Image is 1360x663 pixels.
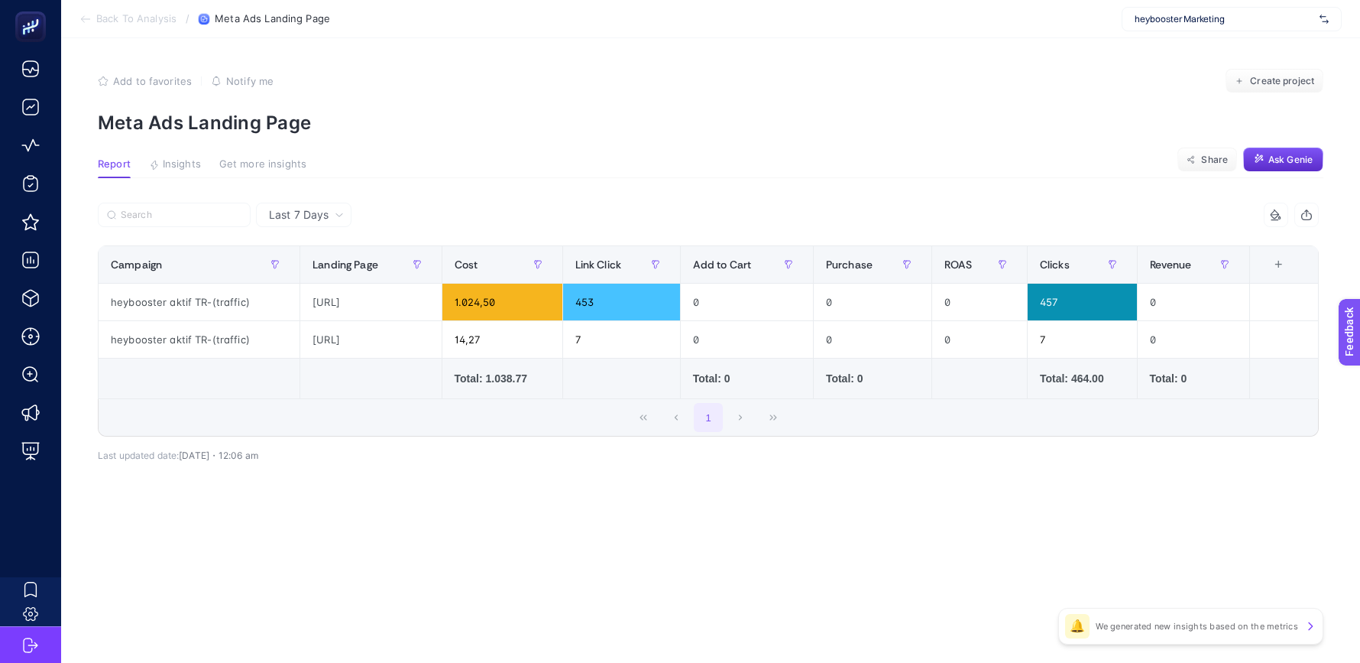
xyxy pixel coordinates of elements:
[1201,154,1228,166] span: Share
[694,403,723,432] button: 1
[163,158,201,171] span: Insights
[215,13,330,25] span: Meta Ads Landing Page
[575,258,621,271] span: Link Click
[1138,321,1250,358] div: 0
[1262,258,1274,292] div: 9 items selected
[312,258,378,271] span: Landing Page
[1040,371,1125,386] div: Total: 464.00
[442,284,562,320] div: 1.024,50
[826,371,919,386] div: Total: 0
[219,158,306,171] span: Get more insights
[455,258,478,271] span: Cost
[98,450,179,461] span: Last updated date:
[932,321,1027,358] div: 0
[1040,258,1070,271] span: Clicks
[1138,284,1250,320] div: 0
[563,284,680,320] div: 453
[944,258,973,271] span: ROAS
[9,5,58,17] span: Feedback
[1226,69,1323,93] button: Create project
[269,207,329,223] span: Last 7 Days
[1264,258,1293,271] div: +
[693,371,801,386] div: Total: 0
[98,158,131,171] span: Report
[98,75,192,87] button: Add to favorites
[1028,284,1137,320] div: 457
[111,258,162,271] span: Campaign
[1135,13,1313,25] span: heybooster Marketing
[96,13,176,25] span: Back To Analysis
[121,210,241,221] input: Search
[186,12,189,24] span: /
[1243,148,1323,172] button: Ask Genie
[681,321,813,358] div: 0
[826,258,873,271] span: Purchase
[814,284,931,320] div: 0
[98,227,1319,461] div: Last 7 Days
[211,75,274,87] button: Notify me
[226,75,274,87] span: Notify me
[1320,11,1329,27] img: svg%3e
[98,112,1323,134] p: Meta Ads Landing Page
[442,321,562,358] div: 14,27
[1150,258,1192,271] span: Revenue
[681,284,813,320] div: 0
[455,371,550,386] div: Total: 1.038.77
[1028,321,1137,358] div: 7
[300,284,441,320] div: [URL]
[113,75,192,87] span: Add to favorites
[932,284,1027,320] div: 0
[99,321,300,358] div: heybooster aktif TR-(traffic)
[99,284,300,320] div: heybooster aktif TR-(traffic)
[1268,154,1313,166] span: Ask Genie
[1150,371,1238,386] div: Total: 0
[300,321,441,358] div: [URL]
[563,321,680,358] div: 7
[814,321,931,358] div: 0
[1177,148,1237,172] button: Share
[1250,75,1314,87] span: Create project
[179,450,258,461] span: [DATE]・12:06 am
[693,258,752,271] span: Add to Cart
